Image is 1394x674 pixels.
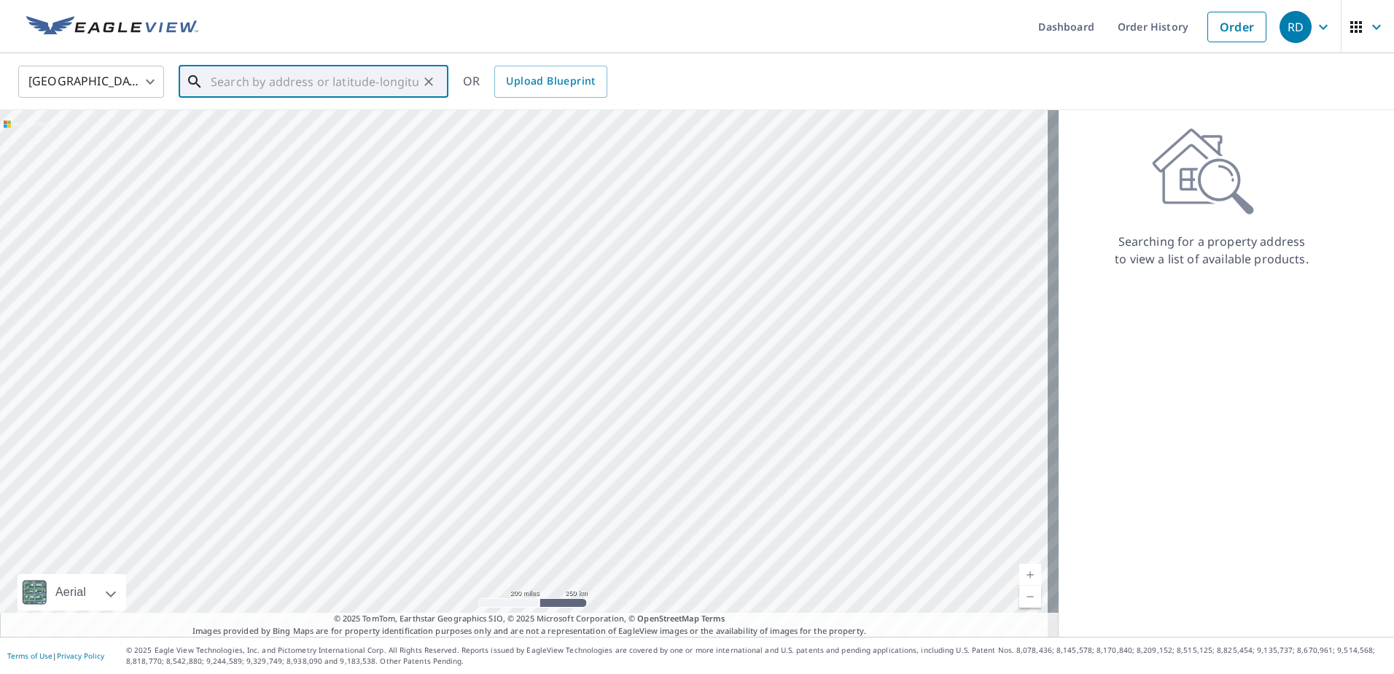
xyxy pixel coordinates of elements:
[494,66,607,98] a: Upload Blueprint
[418,71,439,92] button: Clear
[1207,12,1266,42] a: Order
[51,574,90,611] div: Aerial
[463,66,607,98] div: OR
[126,645,1387,667] p: © 2025 Eagle View Technologies, Inc. and Pictometry International Corp. All Rights Reserved. Repo...
[26,16,198,38] img: EV Logo
[57,651,104,661] a: Privacy Policy
[1114,233,1309,268] p: Searching for a property address to view a list of available products.
[7,651,104,660] p: |
[211,61,418,102] input: Search by address or latitude-longitude
[1019,586,1041,608] a: Current Level 5, Zoom Out
[17,574,126,611] div: Aerial
[1280,11,1312,43] div: RD
[18,61,164,102] div: [GEOGRAPHIC_DATA]
[637,613,698,624] a: OpenStreetMap
[701,613,725,624] a: Terms
[334,613,725,625] span: © 2025 TomTom, Earthstar Geographics SIO, © 2025 Microsoft Corporation, ©
[7,651,52,661] a: Terms of Use
[506,72,595,90] span: Upload Blueprint
[1019,564,1041,586] a: Current Level 5, Zoom In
